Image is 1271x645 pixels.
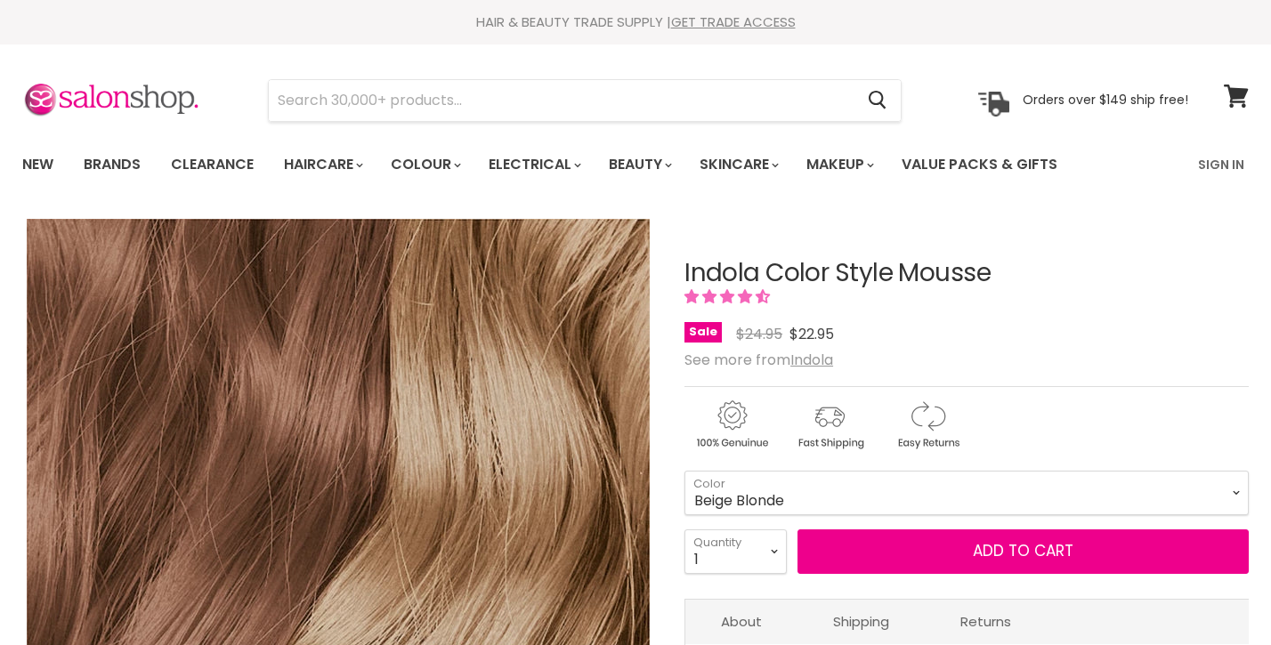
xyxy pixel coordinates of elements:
span: See more from [684,350,833,370]
a: Skincare [686,146,789,183]
span: 4.33 stars [684,286,773,307]
a: Value Packs & Gifts [888,146,1071,183]
a: Sign In [1187,146,1255,183]
img: returns.gif [880,398,975,452]
a: Shipping [797,600,925,643]
span: $24.95 [736,324,782,344]
button: Add to cart [797,529,1249,574]
a: Beauty [595,146,683,183]
p: Orders over $149 ship free! [1023,92,1188,108]
select: Quantity [684,529,787,574]
a: Colour [377,146,472,183]
a: Clearance [158,146,267,183]
h1: Indola Color Style Mousse [684,260,1249,287]
span: $22.95 [789,324,834,344]
a: Electrical [475,146,592,183]
img: shipping.gif [782,398,877,452]
img: genuine.gif [684,398,779,452]
form: Product [268,79,902,122]
span: Sale [684,322,722,343]
a: Returns [925,600,1047,643]
a: Brands [70,146,154,183]
a: Indola [790,350,833,370]
span: Add to cart [973,540,1073,561]
ul: Main menu [9,139,1129,190]
button: Search [854,80,901,121]
a: New [9,146,67,183]
a: Haircare [271,146,374,183]
input: Search [269,80,854,121]
a: GET TRADE ACCESS [671,12,796,31]
a: About [685,600,797,643]
a: Makeup [793,146,885,183]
